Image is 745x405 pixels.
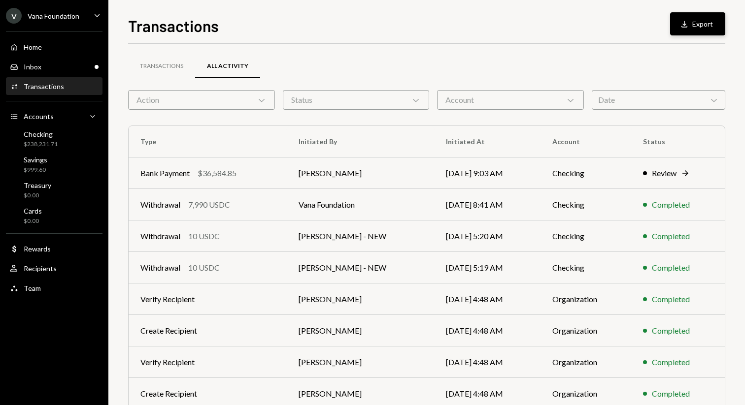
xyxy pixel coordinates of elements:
div: $0.00 [24,217,42,225]
td: [PERSON_NAME] [287,157,434,189]
div: All Activity [207,62,248,70]
div: Inbox [24,62,41,71]
td: [PERSON_NAME] - NEW [287,252,434,283]
div: Status [283,90,430,110]
div: Action [128,90,275,110]
div: V [6,8,22,24]
td: [PERSON_NAME] [287,315,434,346]
div: Completed [652,293,690,305]
div: Withdrawal [140,262,180,274]
div: Savings [24,156,47,164]
th: Initiated By [287,126,434,157]
div: Completed [652,356,690,368]
a: Inbox [6,58,102,75]
a: Recipients [6,259,102,277]
td: [PERSON_NAME] [287,283,434,315]
td: [DATE] 5:19 AM [434,252,541,283]
div: Completed [652,262,690,274]
th: Status [631,126,725,157]
div: Account [437,90,584,110]
div: Treasury [24,181,51,189]
div: Completed [652,199,690,211]
td: Vana Foundation [287,189,434,220]
td: [DATE] 9:03 AM [434,157,541,189]
td: Checking [541,252,631,283]
div: Review [652,167,677,179]
div: 10 USDC [188,230,220,242]
td: Verify Recipient [129,346,287,378]
td: Checking [541,189,631,220]
td: [DATE] 4:48 AM [434,315,541,346]
a: All Activity [195,54,260,79]
td: Verify Recipient [129,283,287,315]
a: Treasury$0.00 [6,178,102,202]
div: Withdrawal [140,199,180,211]
a: Cards$0.00 [6,204,102,227]
div: Rewards [24,245,51,253]
div: Date [592,90,725,110]
div: Completed [652,388,690,400]
a: Team [6,279,102,297]
div: Home [24,43,42,51]
td: [DATE] 4:48 AM [434,346,541,378]
div: $999.60 [24,166,47,174]
td: [DATE] 4:48 AM [434,283,541,315]
div: Recipients [24,264,57,273]
div: Cards [24,207,42,215]
div: Vana Foundation [28,12,79,20]
td: [PERSON_NAME] - NEW [287,220,434,252]
a: Rewards [6,240,102,257]
div: Transactions [24,82,64,91]
div: 10 USDC [188,262,220,274]
td: Checking [541,220,631,252]
div: $238,231.71 [24,140,58,149]
th: Type [129,126,287,157]
div: $0.00 [24,191,51,200]
td: Checking [541,157,631,189]
div: Team [24,284,41,292]
a: Savings$999.60 [6,153,102,176]
div: $36,584.85 [198,167,237,179]
div: Transactions [140,62,183,70]
td: Organization [541,346,631,378]
th: Account [541,126,631,157]
td: Create Recipient [129,315,287,346]
a: Home [6,38,102,56]
div: Withdrawal [140,230,180,242]
a: Accounts [6,107,102,125]
th: Initiated At [434,126,541,157]
td: [PERSON_NAME] [287,346,434,378]
td: Organization [541,315,631,346]
a: Transactions [128,54,195,79]
td: [DATE] 5:20 AM [434,220,541,252]
div: Completed [652,325,690,337]
button: Export [670,12,725,35]
td: Organization [541,283,631,315]
div: Completed [652,230,690,242]
div: 7,990 USDC [188,199,230,211]
div: Bank Payment [140,167,190,179]
h1: Transactions [128,16,219,35]
div: Checking [24,130,58,138]
a: Transactions [6,77,102,95]
a: Checking$238,231.71 [6,127,102,151]
div: Accounts [24,112,54,121]
td: [DATE] 8:41 AM [434,189,541,220]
